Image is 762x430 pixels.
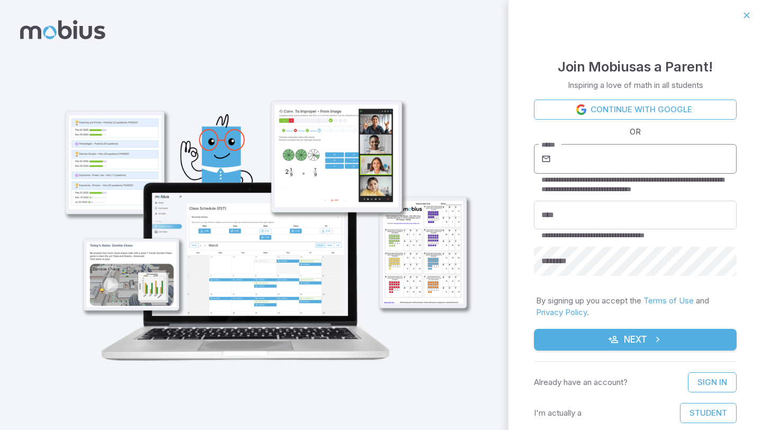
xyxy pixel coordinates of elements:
button: Student [680,403,737,423]
p: I'm actually a [534,407,582,419]
h4: Join Mobius as a Parent ! [558,56,713,77]
a: Privacy Policy [536,307,587,317]
a: Continue with Google [534,100,737,120]
a: Sign In [688,372,737,392]
a: Terms of Use [643,295,694,306]
button: Next [534,329,737,351]
p: Already have an account? [534,377,628,388]
span: OR [627,126,643,138]
p: Inspiring a love of math in all students [568,79,703,91]
img: parent_1-illustration [43,52,482,374]
p: By signing up you accept the and . [536,295,734,318]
